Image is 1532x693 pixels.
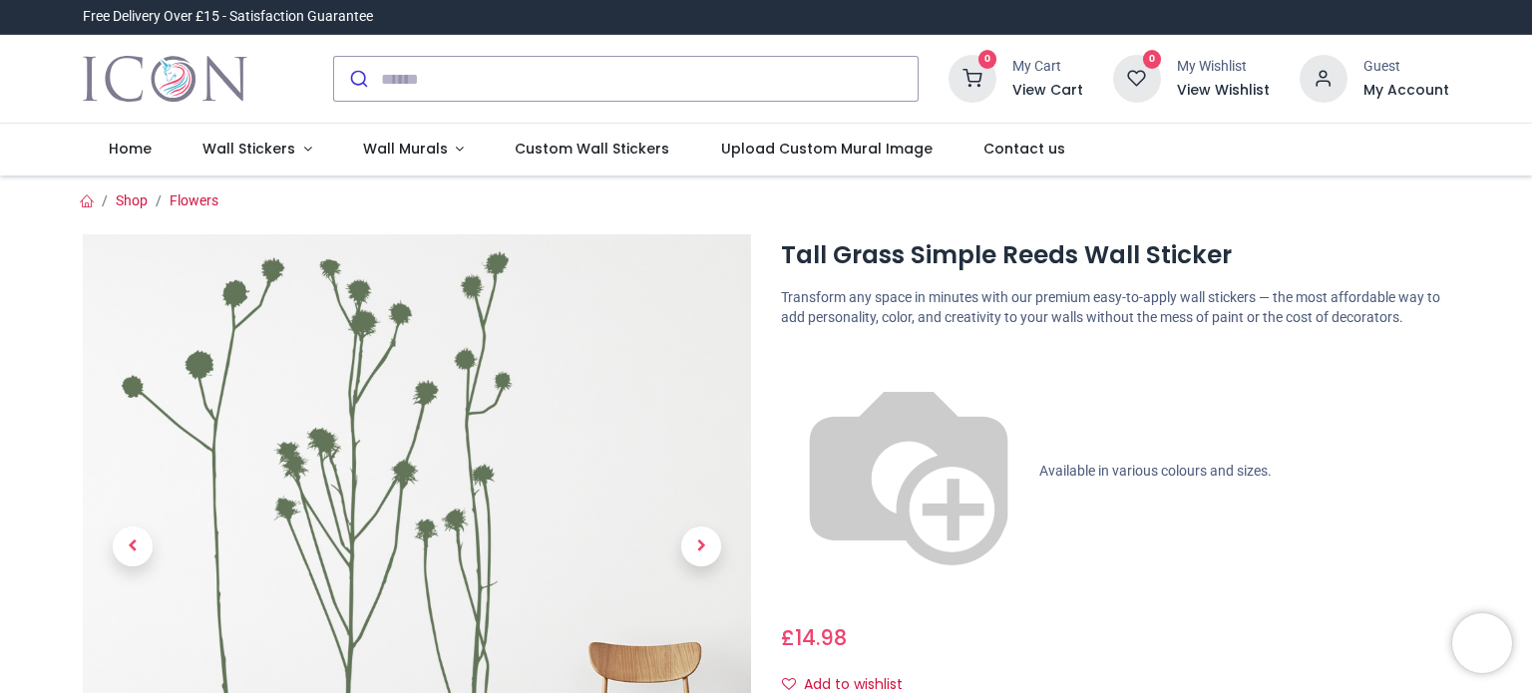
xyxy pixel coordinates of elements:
[515,139,669,159] span: Custom Wall Stickers
[1113,70,1161,86] a: 0
[1039,462,1272,478] span: Available in various colours and sizes.
[334,57,381,101] button: Submit
[83,51,247,107] img: Icon Wall Stickers
[1030,7,1449,27] iframe: Customer reviews powered by Trustpilot
[83,51,247,107] a: Logo of Icon Wall Stickers
[781,238,1449,272] h1: Tall Grass Simple Reeds Wall Sticker
[795,623,847,652] span: 14.98
[177,124,337,175] a: Wall Stickers
[202,139,295,159] span: Wall Stickers
[1363,57,1449,77] div: Guest
[721,139,933,159] span: Upload Custom Mural Image
[1452,613,1512,673] iframe: Brevo live chat
[113,526,153,566] span: Previous
[949,70,996,86] a: 0
[1143,50,1162,69] sup: 0
[1177,81,1270,101] a: View Wishlist
[781,288,1449,327] p: Transform any space in minutes with our premium easy-to-apply wall stickers — the most affordable...
[116,192,148,208] a: Shop
[1177,57,1270,77] div: My Wishlist
[1012,57,1083,77] div: My Cart
[337,124,490,175] a: Wall Murals
[1012,81,1083,101] a: View Cart
[782,677,796,691] i: Add to wishlist
[681,526,721,566] span: Next
[983,139,1065,159] span: Contact us
[83,7,373,27] div: Free Delivery Over £15 - Satisfaction Guarantee
[170,192,218,208] a: Flowers
[781,623,847,652] span: £
[363,139,448,159] span: Wall Murals
[978,50,997,69] sup: 0
[1363,81,1449,101] a: My Account
[781,344,1036,599] img: color-wheel.png
[109,139,152,159] span: Home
